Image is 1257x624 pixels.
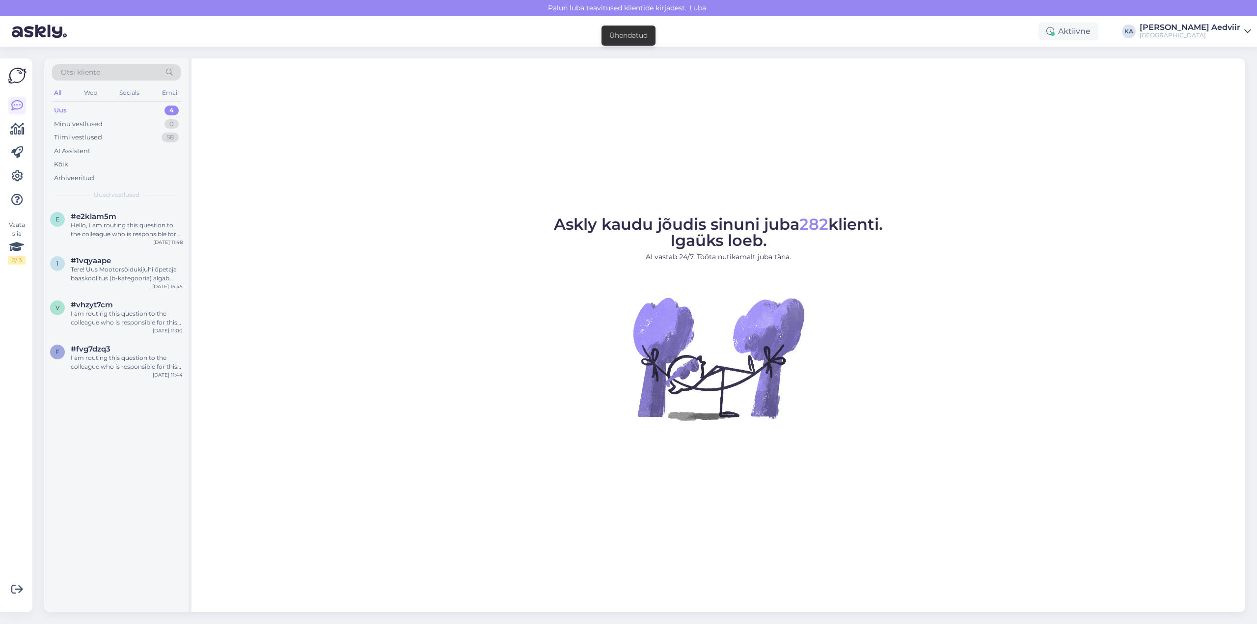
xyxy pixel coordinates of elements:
div: [GEOGRAPHIC_DATA] [1140,31,1240,39]
span: 1 [56,260,58,267]
div: Uus [54,106,67,115]
div: Hello, I am routing this question to the colleague who is responsible for this topic. The reply m... [71,221,183,239]
div: I am routing this question to the colleague who is responsible for this topic. The reply might ta... [71,353,183,371]
div: Arhiveeritud [54,173,94,183]
span: e [55,216,59,223]
div: [DATE] 11:00 [153,327,183,334]
span: #e2klam5m [71,212,116,221]
div: Aktiivne [1038,23,1098,40]
div: Socials [117,86,141,99]
div: 4 [164,106,179,115]
div: 2 / 3 [8,256,26,265]
div: Web [82,86,99,99]
a: [PERSON_NAME] Aedviir[GEOGRAPHIC_DATA] [1140,24,1251,39]
div: Vaata siia [8,220,26,265]
div: Minu vestlused [54,119,103,129]
div: Ühendatud [609,30,648,41]
div: 58 [162,133,179,142]
span: #fvg7dzq3 [71,345,110,353]
span: Uued vestlused [94,190,139,199]
div: 0 [164,119,179,129]
p: AI vastab 24/7. Tööta nutikamalt juba täna. [554,252,883,262]
img: Askly Logo [8,66,27,85]
span: #vhzyt7cm [71,300,113,309]
div: Tere! Uus Mootorsõidukijuhi õpetaja baaskoolitus (b-kategooria) algab 2026. a-l. Koolitus avataks... [71,265,183,283]
div: [DATE] 15:45 [152,283,183,290]
div: Tiimi vestlused [54,133,102,142]
span: 282 [799,215,828,234]
span: f [55,348,59,355]
div: [DATE] 11:48 [153,239,183,246]
span: Otsi kliente [61,67,100,78]
span: Luba [686,3,709,12]
div: Email [160,86,181,99]
span: #1vqyaape [71,256,111,265]
span: Askly kaudu jõudis sinuni juba klienti. Igaüks loeb. [554,215,883,250]
div: AI Assistent [54,146,90,156]
div: [PERSON_NAME] Aedviir [1140,24,1240,31]
div: Kõik [54,160,68,169]
div: [DATE] 11:44 [153,371,183,379]
div: KA [1122,25,1136,38]
img: No Chat active [630,270,807,447]
span: v [55,304,59,311]
div: I am routing this question to the colleague who is responsible for this topic. The reply might ta... [71,309,183,327]
div: All [52,86,63,99]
